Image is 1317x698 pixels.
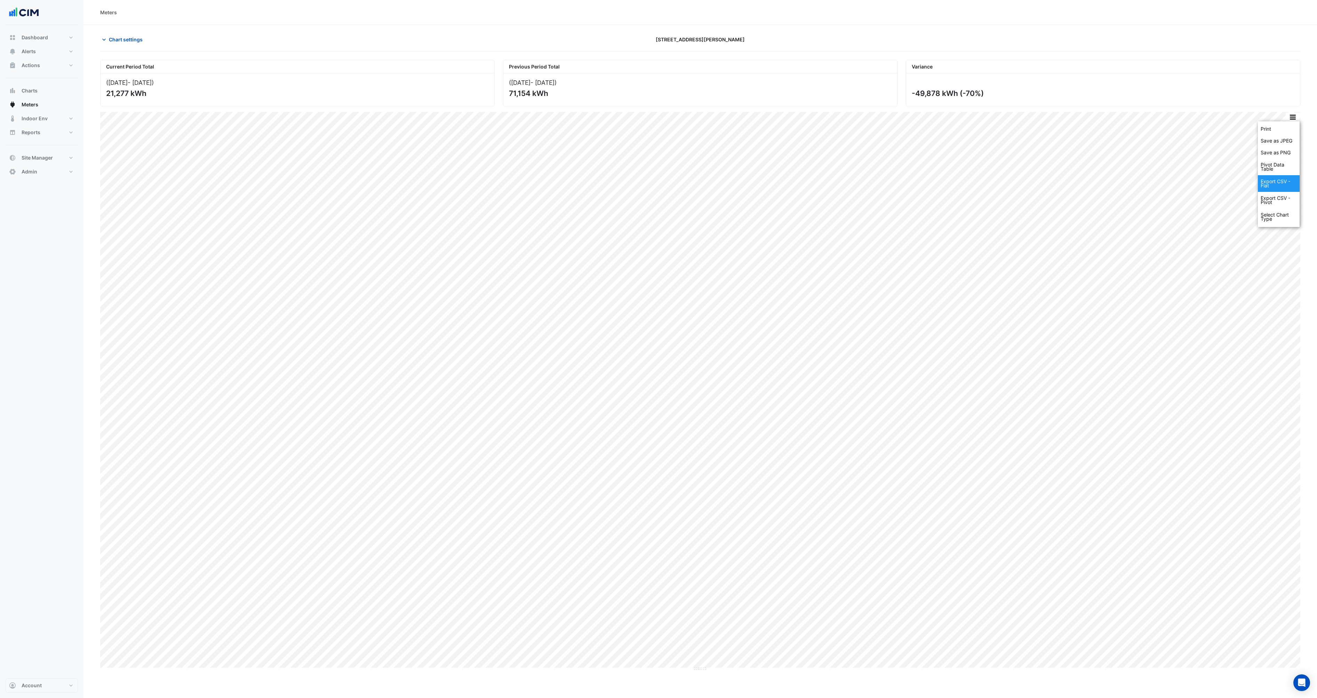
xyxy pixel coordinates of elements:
span: Actions [22,62,40,69]
span: Site Manager [22,154,53,161]
div: Meters [100,9,117,16]
div: 71,154 kWh [509,89,890,98]
img: Company Logo [8,6,40,19]
button: Chart settings [100,33,147,46]
button: Charts [6,84,78,98]
button: Dashboard [6,31,78,44]
button: Indoor Env [6,112,78,125]
div: Select Chart Type [1258,209,1300,225]
span: Reports [22,129,40,136]
button: Actions [6,58,78,72]
div: 21,277 kWh [106,89,487,98]
app-icon: Meters [9,101,16,108]
div: Current Period Total [101,60,494,73]
span: [STREET_ADDRESS][PERSON_NAME] [656,36,745,43]
button: More Options [1286,113,1300,121]
button: Admin [6,165,78,179]
div: Previous Period Total [503,60,897,73]
button: Account [6,679,78,692]
button: Alerts [6,44,78,58]
span: Alerts [22,48,36,55]
div: Open Intercom Messenger [1293,674,1310,691]
span: Indoor Env [22,115,48,122]
span: Chart settings [109,36,143,43]
span: Dashboard [22,34,48,41]
div: Export CSV - Pivot [1258,192,1300,209]
app-icon: Reports [9,129,16,136]
app-icon: Dashboard [9,34,16,41]
button: Meters [6,98,78,112]
span: Meters [22,101,38,108]
app-icon: Site Manager [9,154,16,161]
app-icon: Alerts [9,48,16,55]
app-icon: Actions [9,62,16,69]
span: - [DATE] [530,79,554,86]
div: ([DATE] ) [509,79,892,86]
div: Variance [906,60,1300,73]
span: - [DATE] [128,79,152,86]
div: ([DATE] ) [106,79,489,86]
span: Charts [22,87,38,94]
div: -49,878 kWh (-70%) [912,89,1293,98]
div: Export CSV - Flat [1258,175,1300,192]
span: Account [22,682,42,689]
span: Admin [22,168,37,175]
button: Site Manager [6,151,78,165]
div: Save as JPEG [1258,135,1300,147]
div: Pivot Data Table [1258,159,1300,175]
button: Reports [6,125,78,139]
app-icon: Charts [9,87,16,94]
app-icon: Indoor Env [9,115,16,122]
div: Print [1258,123,1300,135]
div: Save as PNG [1258,147,1300,159]
app-icon: Admin [9,168,16,175]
